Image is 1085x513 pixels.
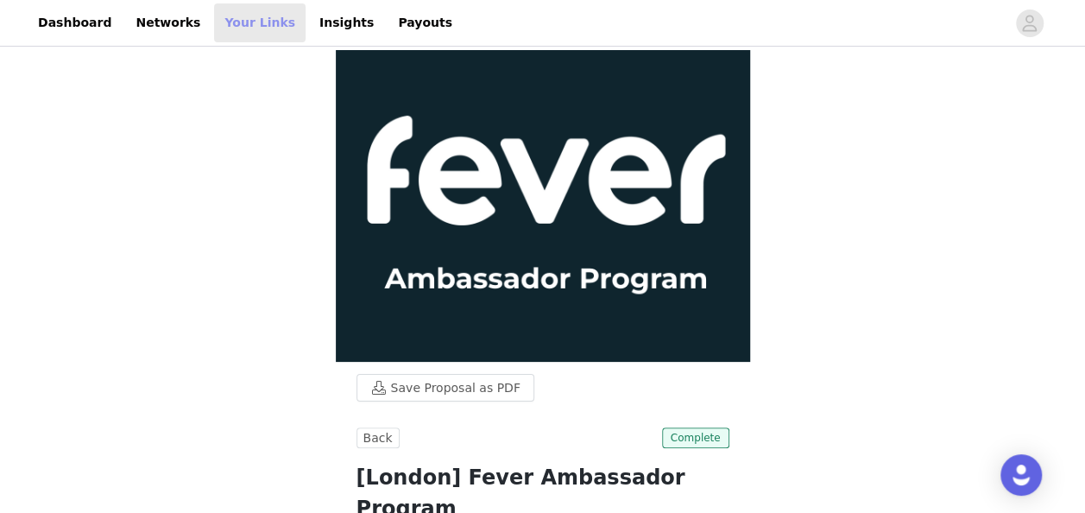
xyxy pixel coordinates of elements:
[309,3,384,42] a: Insights
[214,3,306,42] a: Your Links
[662,427,729,448] span: Complete
[336,50,750,362] img: campaign image
[356,374,534,402] button: Save Proposal as PDF
[388,3,463,42] a: Payouts
[28,3,122,42] a: Dashboard
[1021,9,1038,37] div: avatar
[1000,454,1042,496] div: Open Intercom Messenger
[356,427,400,448] button: Back
[125,3,211,42] a: Networks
